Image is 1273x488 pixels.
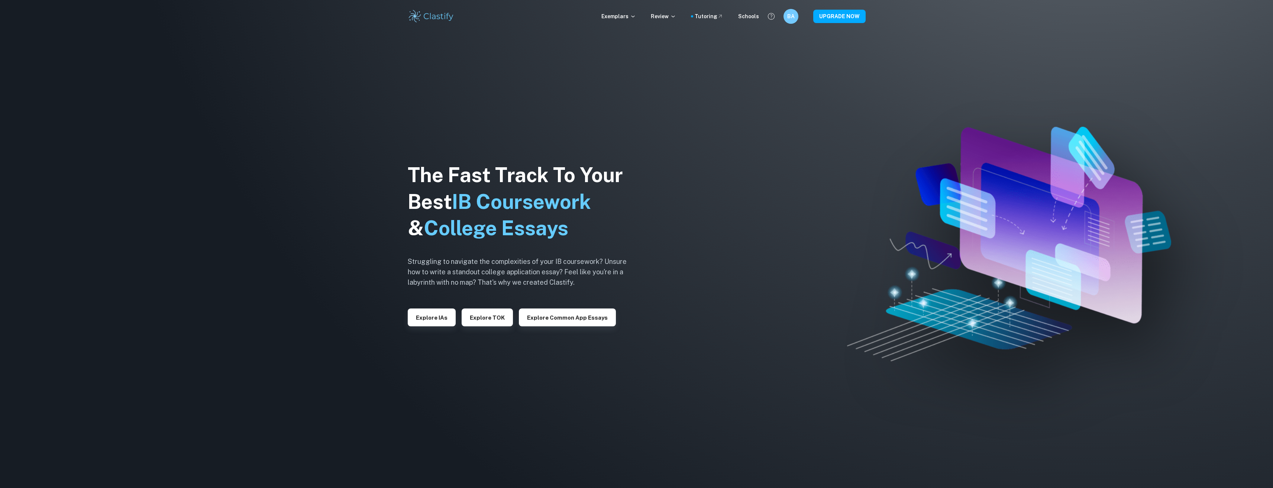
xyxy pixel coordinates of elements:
p: Review [651,12,676,20]
button: Help and Feedback [765,10,778,23]
img: Clastify logo [408,9,455,24]
a: Schools [738,12,759,20]
p: Exemplars [601,12,636,20]
a: Explore TOK [462,314,513,321]
button: Explore Common App essays [519,308,616,326]
button: UPGRADE NOW [813,10,866,23]
span: IB Coursework [452,190,591,213]
a: Tutoring [695,12,723,20]
button: Explore IAs [408,308,456,326]
h6: Struggling to navigate the complexities of your IB coursework? Unsure how to write a standout col... [408,256,638,288]
h1: The Fast Track To Your Best & [408,162,638,242]
h6: BA [786,12,795,20]
button: BA [783,9,798,24]
button: Explore TOK [462,308,513,326]
a: Explore IAs [408,314,456,321]
img: Clastify hero [847,127,1171,361]
a: Explore Common App essays [519,314,616,321]
span: College Essays [424,216,568,240]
